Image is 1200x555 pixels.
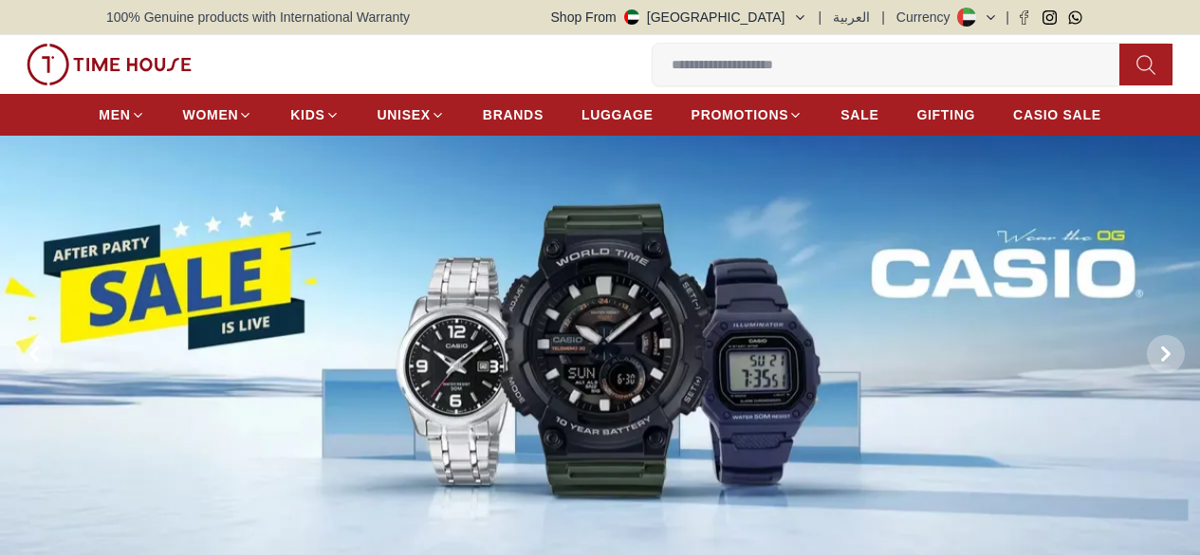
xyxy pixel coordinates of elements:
span: LUGGAGE [582,105,654,124]
span: 100% Genuine products with International Warranty [106,8,410,27]
span: KIDS [290,105,324,124]
span: MEN [99,105,130,124]
span: GIFTING [916,105,975,124]
a: WOMEN [183,98,253,132]
a: CASIO SALE [1013,98,1101,132]
a: SALE [840,98,878,132]
span: PROMOTIONS [692,105,789,124]
a: BRANDS [483,98,544,132]
img: United Arab Emirates [624,9,639,25]
img: ... [27,44,192,85]
span: | [1006,8,1009,27]
a: Facebook [1017,10,1031,25]
a: Whatsapp [1068,10,1082,25]
span: | [819,8,822,27]
span: BRANDS [483,105,544,124]
button: العربية [833,8,870,27]
span: CASIO SALE [1013,105,1101,124]
a: Instagram [1043,10,1057,25]
a: LUGGAGE [582,98,654,132]
span: | [881,8,885,27]
a: MEN [99,98,144,132]
span: WOMEN [183,105,239,124]
a: KIDS [290,98,339,132]
span: UNISEX [378,105,431,124]
button: Shop From[GEOGRAPHIC_DATA] [551,8,807,27]
span: SALE [840,105,878,124]
a: GIFTING [916,98,975,132]
div: Currency [896,8,958,27]
a: UNISEX [378,98,445,132]
a: PROMOTIONS [692,98,803,132]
